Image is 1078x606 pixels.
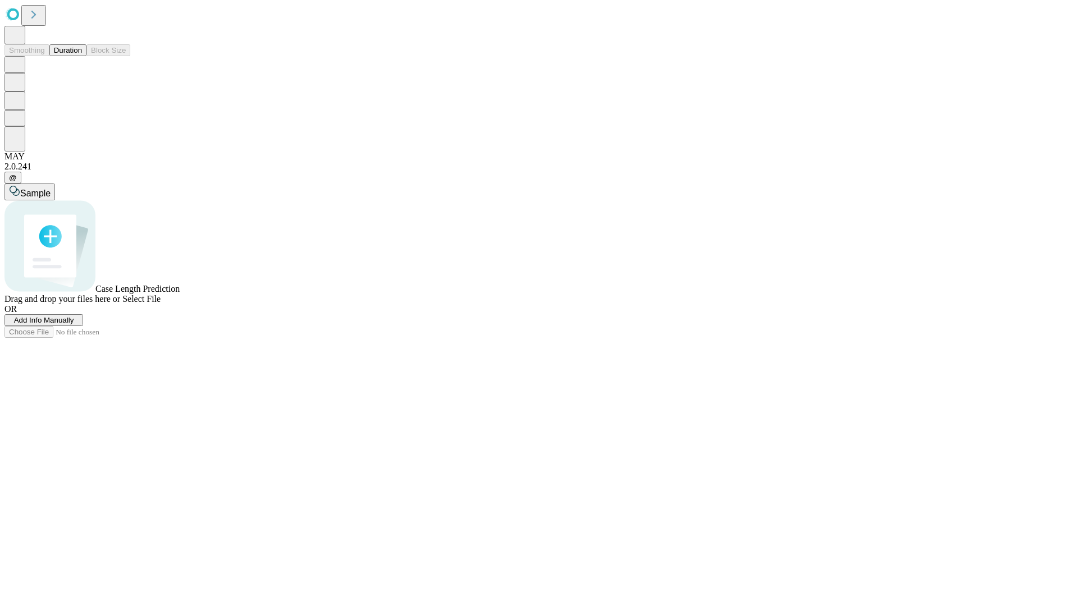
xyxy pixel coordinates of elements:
[9,173,17,182] span: @
[14,316,74,324] span: Add Info Manually
[4,172,21,183] button: @
[20,189,51,198] span: Sample
[95,284,180,293] span: Case Length Prediction
[4,294,120,304] span: Drag and drop your files here or
[4,304,17,314] span: OR
[86,44,130,56] button: Block Size
[4,151,1074,162] div: MAY
[4,183,55,200] button: Sample
[4,162,1074,172] div: 2.0.241
[4,44,49,56] button: Smoothing
[49,44,86,56] button: Duration
[4,314,83,326] button: Add Info Manually
[122,294,161,304] span: Select File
